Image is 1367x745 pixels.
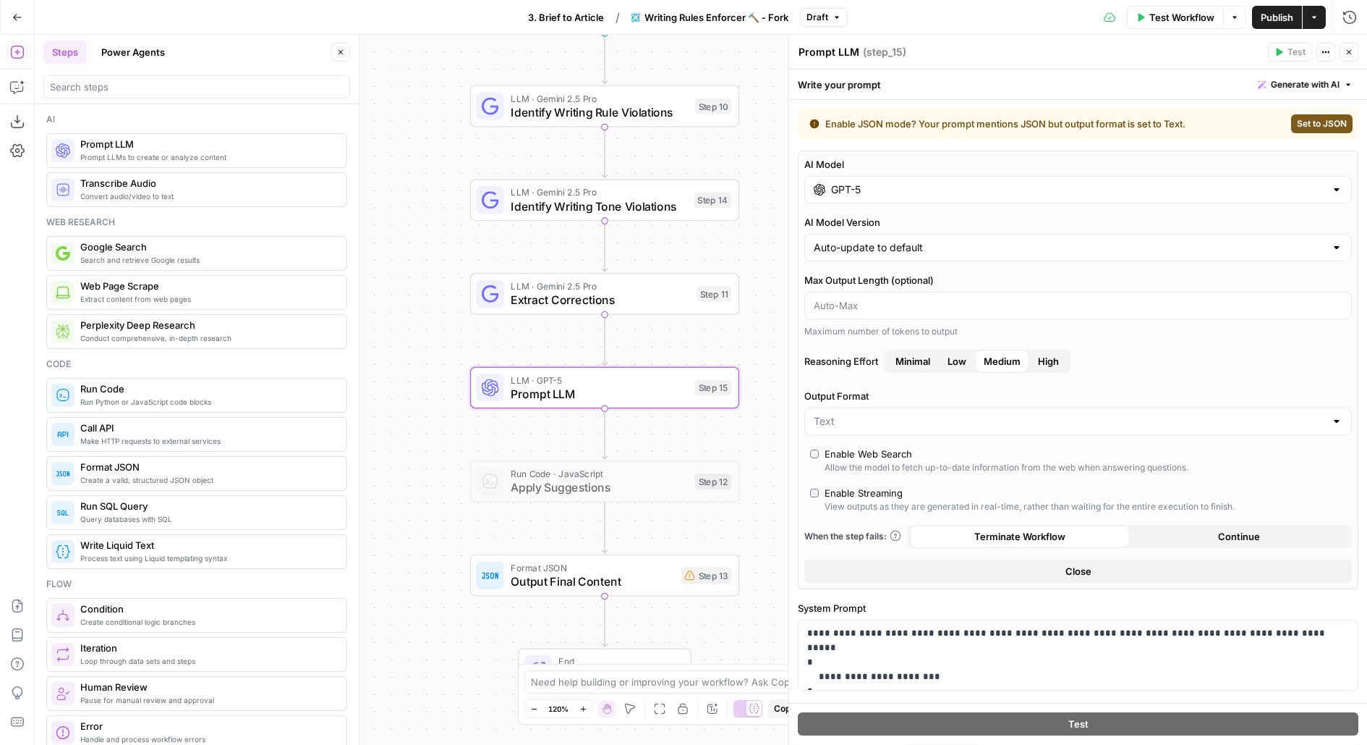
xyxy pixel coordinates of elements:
[80,460,335,474] span: Format JSON
[810,489,819,497] input: Enable StreamingView outputs as they are generated in real-time, rather than waiting for the enti...
[1038,354,1059,369] span: High
[511,385,688,403] span: Prompt LLM
[825,447,912,461] div: Enable Web Search
[1130,525,1350,548] button: Continue
[804,273,1352,287] label: Max Output Length (optional)
[80,332,335,344] span: Conduct comprehensive, in-depth research
[602,33,607,84] g: Edge from start to step_10
[1291,114,1353,133] button: Set to JSON
[602,314,607,366] g: Edge from step_11 to step_15
[1268,43,1312,62] button: Test
[80,733,335,745] span: Handle and process workflow errors
[80,616,335,628] span: Create conditional logic branches
[46,578,347,591] div: Flow
[80,655,335,667] span: Loop through data sets and steps
[558,654,676,668] span: End
[46,358,347,371] div: Code
[80,382,335,396] span: Run Code
[695,98,731,114] div: Step 10
[804,350,1352,373] label: Reasoning Effort
[1252,75,1358,94] button: Generate with AI
[887,350,939,373] button: Reasoning EffortLowMediumHigh
[80,396,335,408] span: Run Python or JavaScript code blocks
[470,367,739,409] div: LLM · GPT-5Prompt LLMStep 15
[511,573,674,590] span: Output Final Content
[1271,78,1340,91] span: Generate with AI
[511,373,688,387] span: LLM · GPT-5
[1029,350,1068,373] button: Reasoning EffortMinimalLowMedium
[80,137,335,151] span: Prompt LLM
[695,380,731,396] div: Step 15
[80,694,335,706] span: Pause for manual review and approval
[1149,10,1214,25] span: Test Workflow
[789,70,1367,99] div: Write your prompt
[774,702,796,715] span: Copy
[1218,529,1260,544] span: Continue
[511,91,688,105] span: LLM · Gemini 2.5 Pro
[602,127,607,178] g: Edge from step_10 to step_14
[80,680,335,694] span: Human Review
[43,41,87,64] button: Steps
[470,180,739,222] div: LLM · Gemini 2.5 ProIdentify Writing Tone ViolationsStep 14
[804,560,1352,583] button: Close
[1065,564,1091,578] span: Close
[80,474,335,486] span: Create a valid, structured JSON object
[80,279,335,293] span: Web Page Scrape
[810,450,819,458] input: Enable Web SearchAllow the model to fetch up-to-date information from the web when answering ques...
[470,460,739,502] div: Run Code · JavaScriptApply SuggestionsStep 12
[939,350,975,373] button: Reasoning EffortMinimalMediumHigh
[814,298,1342,313] input: Auto-Max
[511,467,688,481] span: Run Code · JavaScript
[470,649,739,691] div: EndOutput
[80,240,335,254] span: Google Search
[616,9,620,26] span: /
[863,45,906,59] span: ( step_15 )
[984,354,1021,369] span: Medium
[814,240,1325,255] input: Auto-update to default
[602,220,607,272] g: Edge from step_14 to step_11
[800,8,848,27] button: Draft
[50,80,344,94] input: Search steps
[80,421,335,435] span: Call API
[623,6,797,29] button: Writing Rules Enforcer 🔨 - Fork
[528,10,604,25] span: 3. Brief to Article
[1068,717,1089,732] span: Test
[80,293,335,305] span: Extract content from web pages
[519,6,613,29] button: 3. Brief to Article
[93,41,174,64] button: Power Agents
[681,567,732,584] div: Step 13
[831,182,1325,197] input: Select a model
[798,713,1358,736] button: Test
[80,641,335,655] span: Iteration
[694,193,732,209] div: Step 14
[1287,46,1306,59] span: Test
[809,117,1235,131] div: Enable JSON mode? Your prompt mentions JSON but output format is set to Text.
[80,254,335,266] span: Search and retrieve Google results
[768,699,801,718] button: Copy
[804,215,1352,230] label: AI Model Version
[825,461,1188,474] div: Allow the model to fetch up-to-date information from the web when answering questions.
[511,560,674,574] span: Format JSON
[1252,6,1302,29] button: Publish
[80,719,335,733] span: Error
[804,530,901,543] a: When the step fails:
[1261,10,1293,25] span: Publish
[470,85,739,127] div: LLM · Gemini 2.5 ProIdentify Writing Rule ViolationsStep 10
[470,273,739,315] div: LLM · Gemini 2.5 ProExtract CorrectionsStep 11
[46,113,347,126] div: Ai
[804,389,1352,403] label: Output Format
[695,473,731,489] div: Step 12
[804,157,1352,172] label: AI Model
[80,499,335,513] span: Run SQL Query
[470,555,739,597] div: Format JSONOutput Final ContentStep 13
[806,11,828,24] span: Draft
[511,479,688,497] span: Apply Suggestions
[602,502,607,553] g: Edge from step_12 to step_13
[602,408,607,459] g: Edge from step_15 to step_12
[974,529,1065,544] span: Terminate Workflow
[80,602,335,616] span: Condition
[80,513,335,525] span: Query databases with SQL
[804,325,1352,338] div: Maximum number of tokens to output
[799,45,859,59] textarea: Prompt LLM
[511,291,689,308] span: Extract Corrections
